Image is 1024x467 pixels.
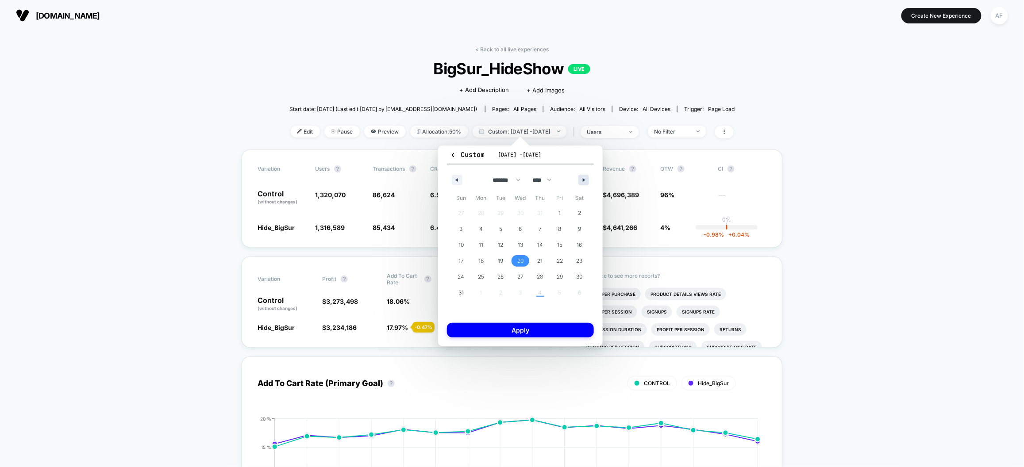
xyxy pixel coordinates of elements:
span: Sat [570,191,589,205]
span: | [571,126,581,138]
img: end [557,130,560,132]
span: Allocation: 50% [410,126,468,138]
span: Sun [451,191,471,205]
a: < Back to all live experiences [475,46,549,53]
img: edit [297,129,302,134]
span: 8 [558,221,562,237]
span: 0.04 % [724,231,750,238]
li: Subscriptions [649,341,697,353]
button: ? [334,165,341,172]
span: Revenue [603,165,625,172]
button: 21 [530,253,550,269]
div: Trigger: [684,106,735,112]
span: 23 [577,253,583,269]
span: 12 [498,237,503,253]
span: + Add Images [527,87,565,94]
span: 1,320,070 [315,191,346,199]
img: rebalance [417,129,420,134]
span: Profit [322,276,336,282]
span: Device: [612,106,677,112]
div: No Filter [654,128,690,135]
span: CONTROL [644,380,670,387]
button: 19 [491,253,511,269]
span: 26 [497,269,504,285]
p: Control [258,190,306,205]
button: 7 [530,221,550,237]
span: 19 [498,253,503,269]
div: Pages: [492,106,536,112]
li: Returns [714,323,747,336]
span: all pages [513,106,536,112]
button: 18 [471,253,491,269]
button: Custom[DATE] -[DATE] [447,150,594,165]
li: Signups [642,306,672,318]
button: 24 [451,269,471,285]
span: 17 [458,253,464,269]
button: 17 [451,253,471,269]
span: Hide_BigSur [258,224,295,231]
span: all devices [643,106,670,112]
span: Hide_BigSur [698,380,729,387]
img: calendar [479,129,484,134]
button: ? [341,276,348,283]
span: 3,273,498 [326,298,358,305]
span: 4% [660,224,670,231]
button: Apply [447,323,594,337]
div: - 0.47 % [412,322,435,333]
span: Hide_BigSur [258,324,295,331]
tspan: 15 % [261,444,271,450]
span: 13 [518,237,523,253]
p: Control [258,297,313,312]
li: Product Details Views Rate [645,288,726,300]
span: 4,696,389 [607,191,639,199]
span: BigSur_HideShow [312,59,712,78]
span: $ [603,191,639,199]
span: 10 [458,237,464,253]
button: 12 [491,237,511,253]
img: Visually logo [16,9,29,22]
span: Start date: [DATE] (Last edit [DATE] by [EMAIL_ADDRESS][DOMAIN_NAME]) [289,106,477,112]
button: 30 [570,269,589,285]
span: + Add Description [459,86,509,95]
span: 6 [519,221,522,237]
button: 1 [550,205,570,221]
span: 24 [458,269,465,285]
button: 10 [451,237,471,253]
img: end [629,131,632,133]
button: 2 [570,205,589,221]
button: 23 [570,253,589,269]
span: --- [718,192,766,205]
button: AF [988,7,1011,25]
span: -0.98 % [704,231,724,238]
button: ? [409,165,416,172]
span: 31 [458,285,464,301]
span: Tue [491,191,511,205]
button: 4 [471,221,491,237]
span: OTW [660,165,709,172]
button: ? [424,276,431,283]
button: 9 [570,221,589,237]
span: 14 [537,237,543,253]
span: 17.97 % [387,324,408,331]
img: end [697,130,700,132]
li: Subscriptions Rate [701,341,762,353]
span: 9 [578,221,581,237]
span: users [315,165,330,172]
span: Edit [291,126,320,138]
button: 28 [530,269,550,285]
span: $ [603,224,637,231]
li: Avg Session Duration [581,323,647,336]
button: ? [388,380,395,387]
p: Would like to see more reports? [581,272,766,279]
span: Thu [530,191,550,205]
span: 22 [557,253,563,269]
button: ? [728,165,735,172]
span: 20 [517,253,524,269]
span: [DATE] - [DATE] [498,151,541,158]
button: 15 [550,237,570,253]
button: 27 [511,269,531,285]
li: Returns Per Session [581,341,645,353]
span: Wed [511,191,531,205]
span: Variation [258,272,306,286]
span: 16 [577,237,582,253]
